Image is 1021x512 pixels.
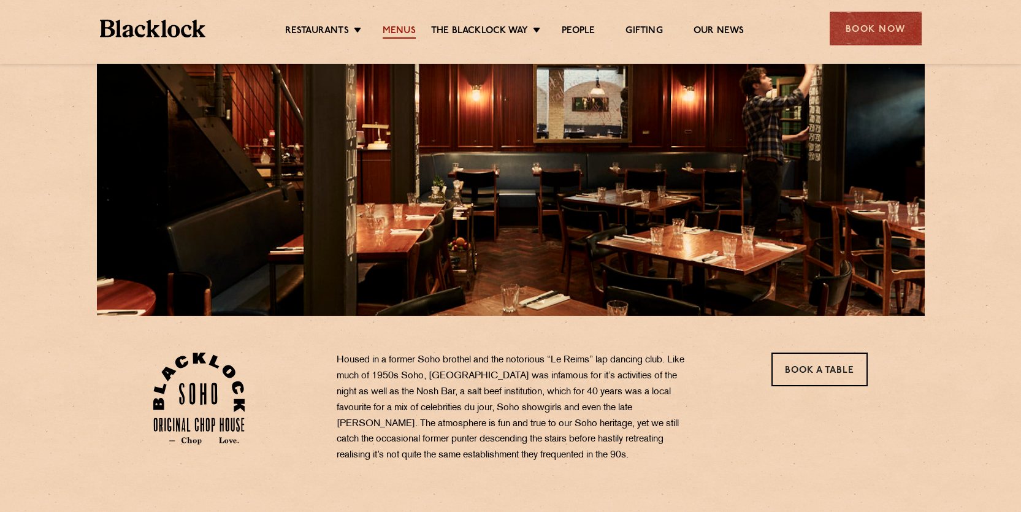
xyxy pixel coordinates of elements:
[431,25,528,39] a: The Blacklock Way
[153,353,245,445] img: Soho-stamp-default.svg
[830,12,922,45] div: Book Now
[694,25,744,39] a: Our News
[562,25,595,39] a: People
[100,20,206,37] img: BL_Textured_Logo-footer-cropped.svg
[383,25,416,39] a: Menus
[337,353,698,464] p: Housed in a former Soho brothel and the notorious “Le Reims” lap dancing club. Like much of 1950s...
[285,25,349,39] a: Restaurants
[771,353,868,386] a: Book a Table
[625,25,662,39] a: Gifting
